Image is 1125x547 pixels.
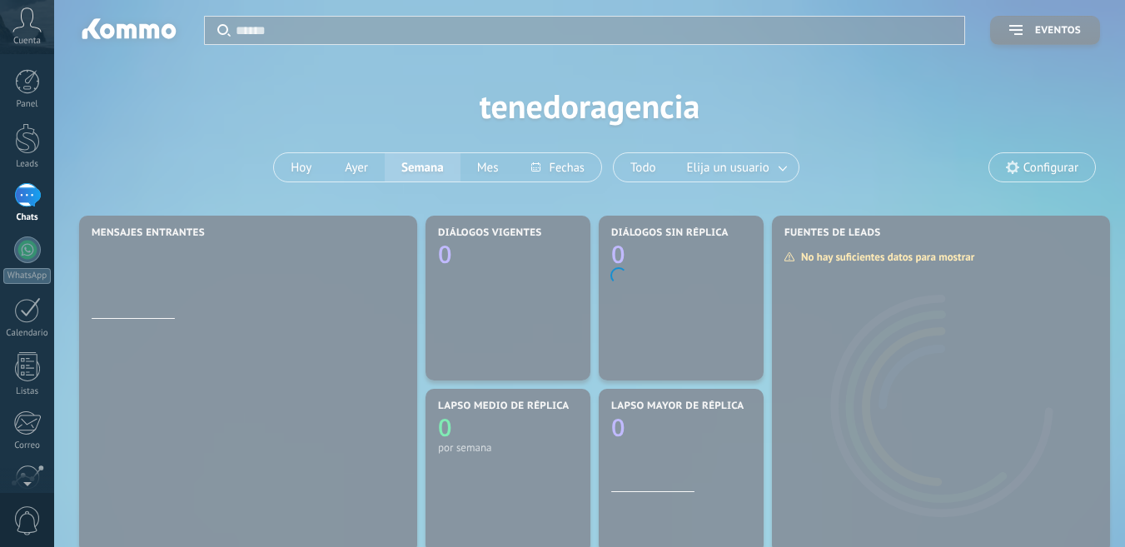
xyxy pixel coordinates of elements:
div: Listas [3,386,52,397]
div: Correo [3,440,52,451]
div: Chats [3,212,52,223]
span: Cuenta [13,36,41,47]
div: Panel [3,99,52,110]
div: Calendario [3,328,52,339]
div: WhatsApp [3,268,51,284]
div: Leads [3,159,52,170]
